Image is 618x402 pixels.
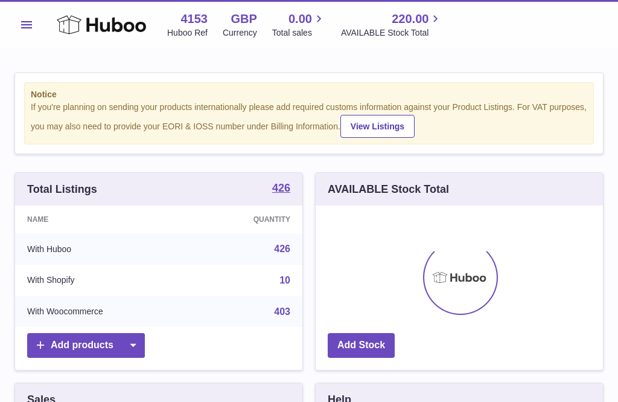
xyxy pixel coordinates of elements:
[328,333,395,358] a: Add Stock
[272,183,290,196] a: 426
[167,27,208,39] div: Huboo Ref
[272,27,326,39] span: Total sales
[15,206,193,233] th: Name
[15,265,193,296] td: With Shopify
[27,182,97,196] h3: Total Listings
[15,296,193,328] td: With Woocommerce
[180,11,208,27] strong: 4153
[392,11,428,27] span: 220.00
[193,206,302,233] th: Quantity
[328,182,449,196] h3: AVAILABLE Stock Total
[27,333,145,358] a: Add products
[272,11,326,39] a: 0.00 Total sales
[223,27,257,39] div: Currency
[341,27,443,39] span: AVAILABLE Stock Total
[340,115,415,138] a: View Listings
[272,183,290,193] strong: 426
[31,102,587,138] div: If you're planning on sending your products internationally please add required customs informati...
[274,306,290,317] a: 403
[274,244,290,254] a: 426
[279,275,290,285] a: 10
[341,11,443,39] a: 220.00 AVAILABLE Stock Total
[31,89,587,100] strong: Notice
[231,11,256,27] strong: GBP
[288,11,312,27] span: 0.00
[15,233,193,265] td: With Huboo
